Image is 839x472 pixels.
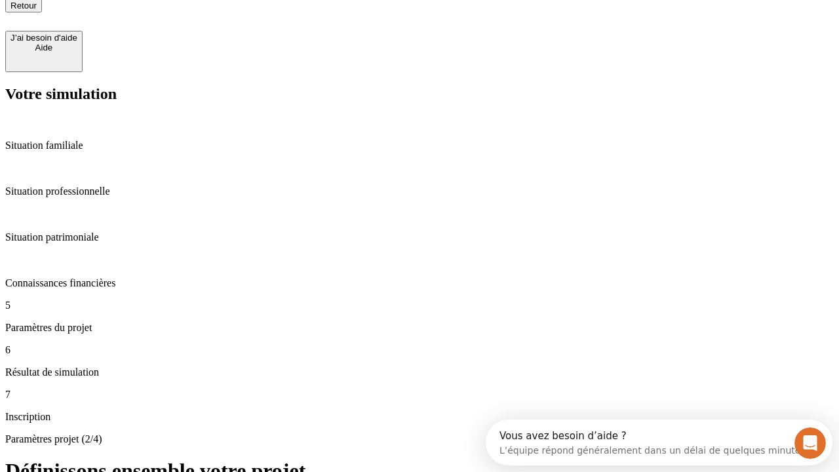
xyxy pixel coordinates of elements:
[5,85,834,103] h2: Votre simulation
[5,140,834,151] p: Situation familiale
[5,344,834,356] p: 6
[5,366,834,378] p: Résultat de simulation
[5,411,834,423] p: Inscription
[794,427,826,459] iframe: Intercom live chat
[10,1,37,10] span: Retour
[5,433,834,445] p: Paramètres projet (2/4)
[14,22,322,35] div: L’équipe répond généralement dans un délai de quelques minutes.
[5,277,834,289] p: Connaissances financières
[5,186,834,197] p: Situation professionnelle
[5,389,834,401] p: 7
[10,33,77,43] div: J’ai besoin d'aide
[5,300,834,311] p: 5
[5,231,834,243] p: Situation patrimoniale
[5,31,83,72] button: J’ai besoin d'aideAide
[10,43,77,52] div: Aide
[486,420,832,465] iframe: Intercom live chat discovery launcher
[5,322,834,334] p: Paramètres du projet
[14,11,322,22] div: Vous avez besoin d’aide ?
[5,5,361,41] div: Ouvrir le Messenger Intercom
